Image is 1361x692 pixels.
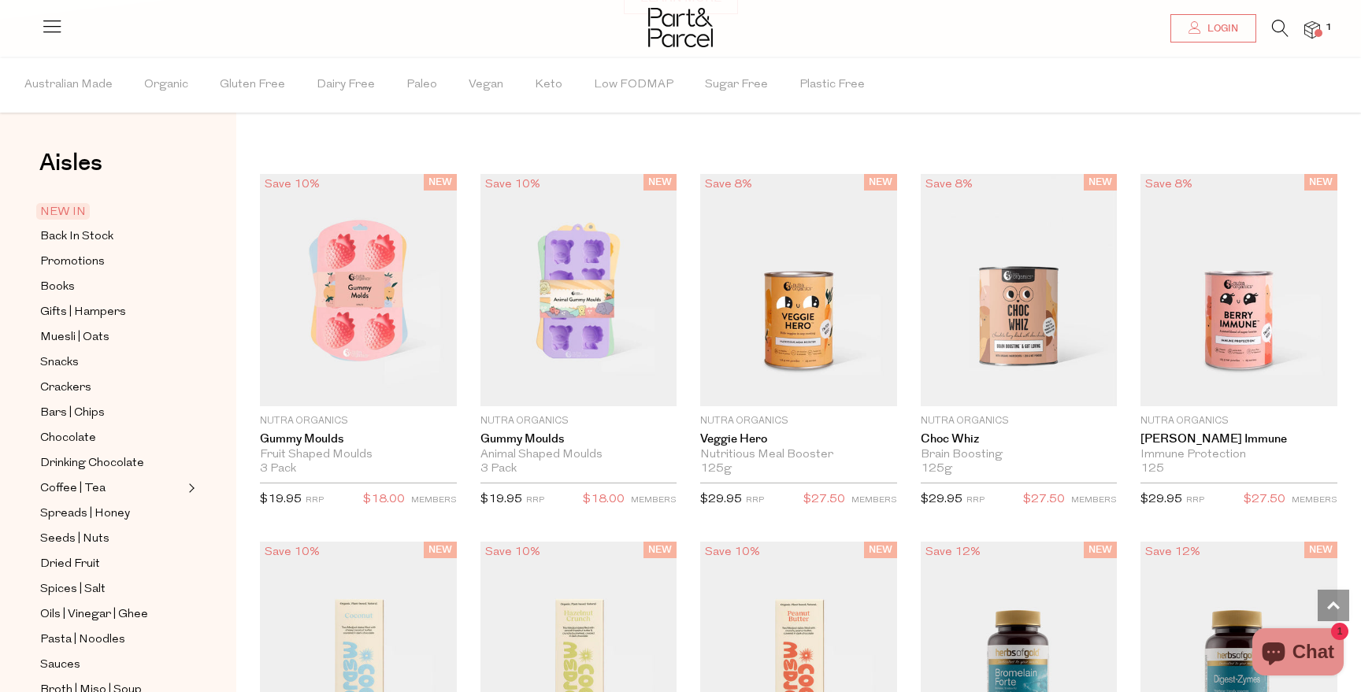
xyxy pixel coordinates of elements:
[1071,496,1117,505] small: MEMBERS
[411,496,457,505] small: MEMBERS
[424,174,457,191] span: NEW
[40,303,126,322] span: Gifts | Hampers
[966,496,985,505] small: RRP
[480,494,522,505] span: $19.95
[1023,490,1065,510] span: $27.50
[700,462,732,476] span: 125g
[40,228,113,246] span: Back In Stock
[921,174,977,195] div: Save 8%
[921,174,1118,406] img: Choc Whiz
[40,378,184,398] a: Crackers
[1140,462,1164,476] span: 125
[39,146,102,180] span: Aisles
[40,555,100,574] span: Dried Fruit
[363,490,405,510] span: $18.00
[40,277,184,297] a: Books
[705,57,768,113] span: Sugar Free
[40,227,184,246] a: Back In Stock
[184,479,195,498] button: Expand/Collapse Coffee | Tea
[700,174,757,195] div: Save 8%
[480,414,677,428] p: Nutra Organics
[1140,542,1205,563] div: Save 12%
[1186,496,1204,505] small: RRP
[1244,490,1285,510] span: $27.50
[424,542,457,558] span: NEW
[40,605,148,624] span: Oils | Vinegar | Ghee
[40,554,184,574] a: Dried Fruit
[746,496,764,505] small: RRP
[480,174,677,406] img: Gummy Moulds
[39,151,102,191] a: Aisles
[631,496,677,505] small: MEMBERS
[24,57,113,113] span: Australian Made
[1304,21,1320,38] a: 1
[700,448,897,462] div: Nutritious Meal Booster
[1170,14,1256,43] a: Login
[40,202,184,221] a: NEW IN
[40,656,80,675] span: Sauces
[921,432,1118,446] a: Choc Whiz
[220,57,285,113] span: Gluten Free
[306,496,324,505] small: RRP
[1140,174,1337,406] img: Berry Immune
[480,448,677,462] div: Animal Shaped Moulds
[1304,542,1337,558] span: NEW
[480,462,517,476] span: 3 Pack
[40,630,184,649] a: Pasta | Noodles
[1140,494,1182,505] span: $29.95
[40,404,105,423] span: Bars | Chips
[1140,432,1337,446] a: [PERSON_NAME] Immune
[40,505,130,524] span: Spreads | Honey
[260,462,296,476] span: 3 Pack
[1304,174,1337,191] span: NEW
[144,57,188,113] span: Organic
[643,174,677,191] span: NEW
[1248,628,1348,679] inbox-online-store-chat: Shopify online store chat
[40,278,75,297] span: Books
[921,448,1118,462] div: Brain Boosting
[1322,20,1336,35] span: 1
[260,174,457,406] img: Gummy Moulds
[40,655,184,675] a: Sauces
[921,542,985,563] div: Save 12%
[1140,174,1197,195] div: Save 8%
[851,496,897,505] small: MEMBERS
[583,490,625,510] span: $18.00
[799,57,865,113] span: Plastic Free
[40,328,109,347] span: Muesli | Oats
[480,174,545,195] div: Save 10%
[40,428,184,448] a: Chocolate
[1203,22,1238,35] span: Login
[1292,496,1337,505] small: MEMBERS
[40,631,125,649] span: Pasta | Noodles
[469,57,503,113] span: Vegan
[921,462,952,476] span: 125g
[921,414,1118,428] p: Nutra Organics
[260,542,324,563] div: Save 10%
[535,57,562,113] span: Keto
[1140,414,1337,428] p: Nutra Organics
[1084,542,1117,558] span: NEW
[40,379,91,398] span: Crackers
[40,605,184,624] a: Oils | Vinegar | Ghee
[40,327,184,347] a: Muesli | Oats
[40,504,184,524] a: Spreads | Honey
[643,542,677,558] span: NEW
[260,174,324,195] div: Save 10%
[40,529,184,549] a: Seeds | Nuts
[40,579,184,599] a: Spices | Salt
[40,530,109,549] span: Seeds | Nuts
[700,414,897,428] p: Nutra Organics
[260,448,457,462] div: Fruit Shaped Moulds
[40,353,79,372] span: Snacks
[700,174,897,406] img: Veggie Hero
[648,8,713,47] img: Part&Parcel
[40,353,184,372] a: Snacks
[40,479,106,498] span: Coffee | Tea
[1084,174,1117,191] span: NEW
[864,174,897,191] span: NEW
[700,432,897,446] a: Veggie Hero
[260,414,457,428] p: Nutra Organics
[40,580,106,599] span: Spices | Salt
[1140,448,1337,462] div: Immune Protection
